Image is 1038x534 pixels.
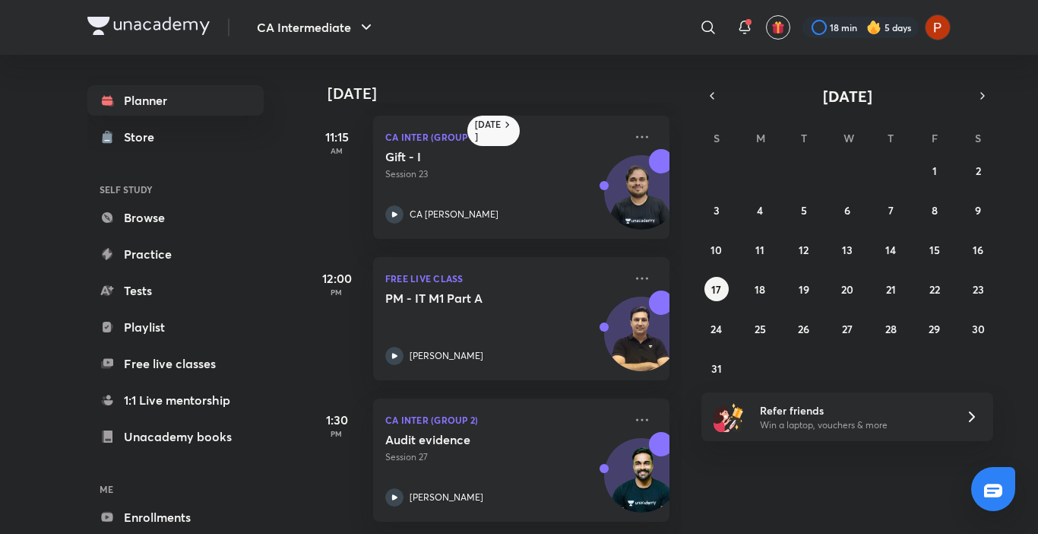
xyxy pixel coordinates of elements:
[605,447,678,520] img: Avatar
[760,402,947,418] h6: Refer friends
[87,17,210,35] img: Company Logo
[704,277,729,301] button: August 17, 2025
[973,282,984,297] abbr: August 23, 2025
[932,164,937,178] abbr: August 1, 2025
[605,164,678,237] img: Avatar
[792,277,816,301] button: August 19, 2025
[842,322,853,336] abbr: August 27, 2025
[755,243,764,257] abbr: August 11, 2025
[925,14,951,40] img: Palak
[87,421,264,452] a: Unacademy books
[475,119,502,143] h6: [DATE]
[711,282,721,297] abbr: August 17, 2025
[766,15,790,40] button: avatar
[885,243,896,257] abbr: August 14, 2025
[748,277,772,301] button: August 18, 2025
[929,322,940,336] abbr: August 29, 2025
[792,198,816,222] button: August 5, 2025
[306,269,367,288] h5: 12:00
[801,203,807,218] abbr: August 5, 2025
[87,275,264,306] a: Tests
[932,203,938,218] abbr: August 8, 2025
[801,131,807,145] abbr: Tuesday
[798,322,809,336] abbr: August 26, 2025
[792,237,816,262] button: August 12, 2025
[124,128,163,146] div: Store
[966,237,990,262] button: August 16, 2025
[385,432,574,447] h5: Audit evidence
[748,316,772,341] button: August 25, 2025
[929,282,940,297] abbr: August 22, 2025
[87,385,264,415] a: 1:1 Live mentorship
[704,316,729,341] button: August 24, 2025
[385,291,574,306] h5: PM - IT M1 Part A
[841,282,853,297] abbr: August 20, 2025
[385,411,624,429] p: CA Inter (Group 2)
[748,237,772,262] button: August 11, 2025
[972,322,985,336] abbr: August 30, 2025
[87,202,264,233] a: Browse
[723,85,972,106] button: [DATE]
[878,316,903,341] button: August 28, 2025
[886,282,896,297] abbr: August 21, 2025
[842,243,853,257] abbr: August 13, 2025
[328,84,685,103] h4: [DATE]
[888,203,894,218] abbr: August 7, 2025
[922,198,947,222] button: August 8, 2025
[975,203,981,218] abbr: August 9, 2025
[306,411,367,429] h5: 1:30
[711,361,722,376] abbr: August 31, 2025
[922,316,947,341] button: August 29, 2025
[306,429,367,438] p: PM
[932,131,938,145] abbr: Friday
[878,277,903,301] button: August 21, 2025
[755,282,765,297] abbr: August 18, 2025
[87,502,264,532] a: Enrollments
[385,450,624,464] p: Session 27
[844,203,850,218] abbr: August 6, 2025
[771,21,785,34] img: avatar
[866,20,881,35] img: streak
[966,198,990,222] button: August 9, 2025
[835,237,859,262] button: August 13, 2025
[714,131,720,145] abbr: Sunday
[306,146,367,155] p: AM
[878,198,903,222] button: August 7, 2025
[410,349,483,363] p: [PERSON_NAME]
[823,86,872,106] span: [DATE]
[704,356,729,380] button: August 31, 2025
[888,131,894,145] abbr: Thursday
[87,476,264,502] h6: ME
[87,239,264,269] a: Practice
[755,322,766,336] abbr: August 25, 2025
[792,316,816,341] button: August 26, 2025
[385,149,574,164] h5: Gift - I
[799,282,809,297] abbr: August 19, 2025
[976,164,981,178] abbr: August 2, 2025
[248,12,385,43] button: CA Intermediate
[410,208,498,221] p: CA [PERSON_NAME]
[966,316,990,341] button: August 30, 2025
[757,203,763,218] abbr: August 4, 2025
[885,322,897,336] abbr: August 28, 2025
[929,243,940,257] abbr: August 15, 2025
[714,203,720,218] abbr: August 3, 2025
[605,305,678,378] img: Avatar
[799,243,809,257] abbr: August 12, 2025
[748,198,772,222] button: August 4, 2025
[975,131,981,145] abbr: Saturday
[835,198,859,222] button: August 6, 2025
[922,277,947,301] button: August 22, 2025
[410,491,483,504] p: [PERSON_NAME]
[704,237,729,262] button: August 10, 2025
[87,312,264,342] a: Playlist
[87,17,210,39] a: Company Logo
[922,158,947,183] button: August 1, 2025
[973,243,983,257] abbr: August 16, 2025
[966,277,990,301] button: August 23, 2025
[385,269,624,288] p: FREE LIVE CLASS
[714,402,744,432] img: referral
[966,158,990,183] button: August 2, 2025
[87,348,264,379] a: Free live classes
[306,128,367,146] h5: 11:15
